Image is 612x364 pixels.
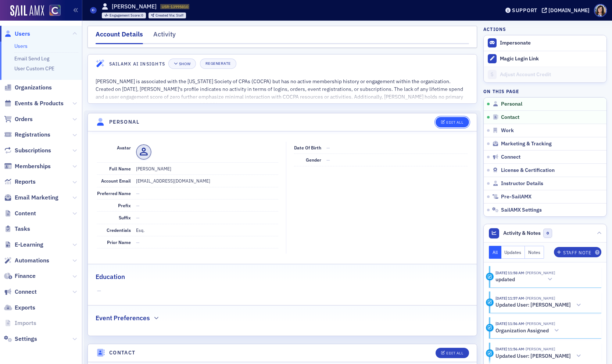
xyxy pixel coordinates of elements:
a: Email Marketing [4,194,58,202]
a: Users [14,43,28,49]
a: Orders [4,115,33,123]
time: 8/12/2025 11:58 AM [495,270,524,275]
button: Updates [501,246,525,259]
div: Update [486,273,494,280]
a: Imports [4,319,36,327]
span: — [136,215,140,220]
div: Created Via: Staff [148,13,186,18]
img: SailAMX [49,5,61,16]
span: Organizations [15,84,52,92]
span: Contact [501,114,519,121]
a: User Custom CPE [14,65,54,72]
span: Connect [501,154,520,160]
button: Staff Note [554,247,601,257]
a: Exports [4,304,35,312]
div: Activity [486,349,494,357]
a: Registrations [4,131,50,139]
a: Settings [4,335,37,343]
span: E-Learning [15,241,43,249]
div: Activity [153,29,176,43]
span: Events & Products [15,99,64,107]
h4: On this page [483,88,607,95]
a: Finance [4,272,36,280]
span: Stacy Svendsen [524,270,555,275]
span: Avatar [117,145,131,151]
button: Edit All [436,348,469,358]
span: Marketing & Tracking [501,141,552,147]
a: View Homepage [44,5,61,17]
time: 8/12/2025 11:57 AM [495,296,524,301]
button: Notes [525,246,544,259]
span: Settings [15,335,37,343]
span: Date of Birth [294,145,321,151]
button: All [489,246,501,259]
button: Magic Login Link [484,51,606,67]
div: Edit All [446,351,463,355]
span: Registrations [15,131,50,139]
span: USR-13995810 [162,4,188,9]
dd: [PERSON_NAME] [136,163,279,174]
span: Suffix [119,215,131,220]
a: Subscriptions [4,146,51,155]
span: Finance [15,272,36,280]
div: Adjust Account Credit [500,71,603,78]
span: Work [501,127,514,134]
a: Adjust Account Credit [484,67,606,82]
span: Stacy Svendsen [524,346,555,351]
button: Edit All [436,117,469,127]
div: Activity [486,324,494,332]
a: Connect [4,288,37,296]
span: Orders [15,115,33,123]
h4: SailAMX AI Insights [109,60,165,67]
span: Instructor Details [501,180,543,187]
a: Memberships [4,162,51,170]
h4: Actions [483,26,506,32]
div: 0 [110,14,144,18]
span: Users [15,30,30,38]
span: Preferred Name [97,190,131,196]
img: SailAMX [10,5,44,17]
button: [DOMAIN_NAME] [542,8,592,13]
h5: Updated User: [PERSON_NAME] [495,353,571,360]
span: Imports [15,319,36,327]
button: Updated User: [PERSON_NAME] [495,301,584,309]
span: Personal [501,101,522,107]
span: Connect [15,288,37,296]
button: Impersonate [500,40,531,46]
button: Regenerate [200,59,236,69]
div: Edit All [446,120,463,124]
h5: Organization Assigned [495,328,549,334]
h5: Updated User: [PERSON_NAME] [495,302,571,308]
a: Organizations [4,84,52,92]
h4: Contact [109,349,136,357]
time: 8/12/2025 11:56 AM [495,346,524,351]
dd: Esq. [136,224,279,236]
h5: updated [495,276,515,283]
div: Show [179,62,190,66]
span: Activity & Notes [503,229,541,237]
h4: Personal [109,118,139,126]
span: Prefix [118,202,131,208]
div: [DOMAIN_NAME] [548,7,590,14]
div: Support [512,7,537,14]
a: E-Learning [4,241,43,249]
span: Profile [594,4,607,17]
button: updated [495,276,555,283]
span: Exports [15,304,35,312]
a: Content [4,209,36,218]
time: 8/12/2025 11:56 AM [495,321,524,326]
span: Content [15,209,36,218]
span: — [136,202,140,208]
span: Credentials [107,227,131,233]
a: Users [4,30,30,38]
a: Events & Products [4,99,64,107]
span: — [326,145,330,151]
dd: [EMAIL_ADDRESS][DOMAIN_NAME] [136,175,279,187]
span: Memberships [15,162,51,170]
span: Reports [15,178,36,186]
span: Stacy Svendsen [524,296,555,301]
div: Engagement Score: 0 [102,13,146,18]
h1: [PERSON_NAME] [112,3,157,11]
span: Automations [15,257,49,265]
